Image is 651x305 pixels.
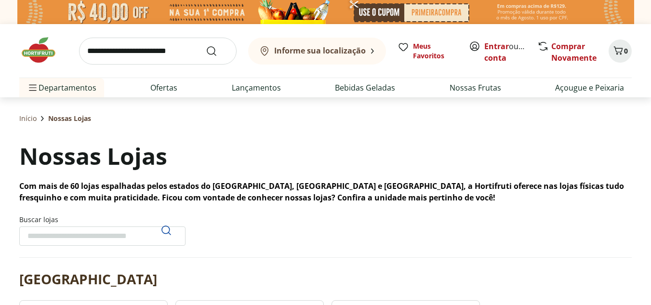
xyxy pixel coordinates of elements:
[19,180,632,203] p: Com mais de 60 lojas espalhadas pelos estados do [GEOGRAPHIC_DATA], [GEOGRAPHIC_DATA] e [GEOGRAPH...
[27,76,39,99] button: Menu
[19,140,167,172] h1: Nossas Lojas
[19,215,186,246] label: Buscar lojas
[484,40,527,64] span: ou
[19,226,186,246] input: Buscar lojasPesquisar
[248,38,386,65] button: Informe sua localização
[335,82,395,93] a: Bebidas Geladas
[274,45,366,56] b: Informe sua localização
[484,41,509,52] a: Entrar
[48,114,91,123] span: Nossas Lojas
[624,46,628,55] span: 0
[206,45,229,57] button: Submit Search
[150,82,177,93] a: Ofertas
[232,82,281,93] a: Lançamentos
[398,41,457,61] a: Meus Favoritos
[19,114,37,123] a: Início
[19,269,157,289] h2: [GEOGRAPHIC_DATA]
[413,41,457,61] span: Meus Favoritos
[484,41,537,63] a: Criar conta
[450,82,501,93] a: Nossas Frutas
[609,40,632,63] button: Carrinho
[27,76,96,99] span: Departamentos
[551,41,597,63] a: Comprar Novamente
[555,82,624,93] a: Açougue e Peixaria
[79,38,237,65] input: search
[155,219,178,242] button: Pesquisar
[19,36,67,65] img: Hortifruti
